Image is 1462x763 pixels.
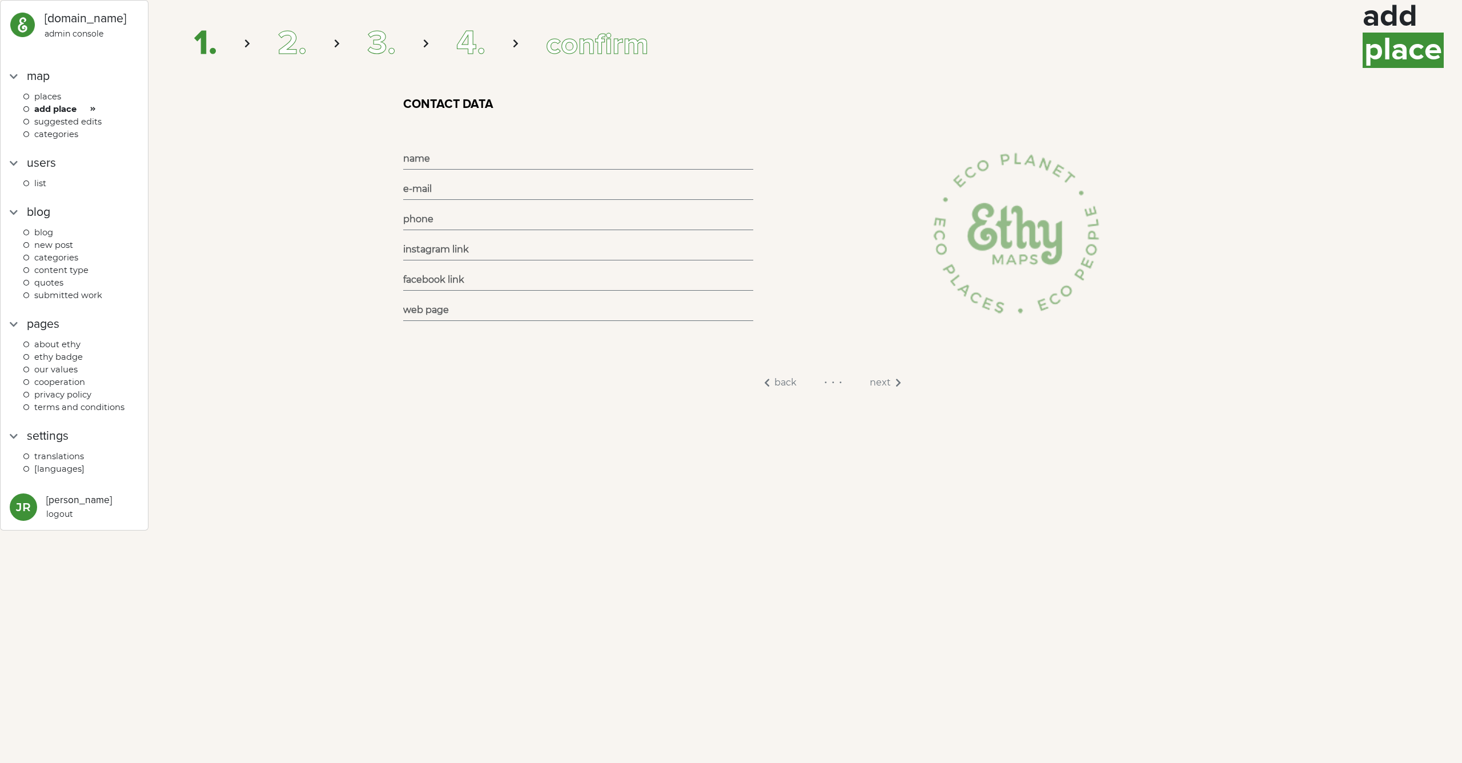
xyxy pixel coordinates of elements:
[34,117,102,127] span: Suggested edits
[774,376,797,389] span: BACK
[27,427,69,445] div: settings
[403,239,753,260] input: instagram link
[34,265,89,275] span: CONTENT TYPE
[34,389,91,400] span: Privacy policy
[1363,33,1444,68] span: PLACE
[367,27,396,61] span: 3.
[34,451,84,461] span: Translations
[46,508,112,520] div: logout
[45,28,126,40] div: admin console
[34,240,73,250] span: New post
[34,129,78,139] span: categories
[27,67,50,86] div: map
[27,154,56,172] div: Users
[403,209,753,230] input: phone
[34,352,83,362] span: Ethy badge
[403,300,753,321] input: web page
[10,12,35,38] img: ethy-logo
[34,252,78,263] span: Categories
[34,104,77,114] span: ADD PLACE
[403,270,753,291] input: facebook link
[34,377,85,387] span: Cooperation
[10,493,37,521] button: JR
[27,315,59,334] div: Pages
[194,27,217,61] span: 1.
[396,97,1269,112] div: CONTACT DATA
[34,278,63,288] span: Quotes
[46,493,112,508] div: [PERSON_NAME]
[34,464,85,474] span: [languages]
[456,27,485,61] span: 4.
[34,178,46,188] span: list
[403,148,753,170] input: name
[870,376,891,389] span: NEXT
[34,364,78,375] span: Our values
[34,339,81,350] span: About Ethy
[34,227,53,238] span: Blog
[810,367,856,399] div: . . .
[1363,1,1417,33] span: ADD
[546,30,649,60] span: CONFIRM
[27,203,50,222] div: blog
[34,290,102,300] span: Submitted work
[34,91,61,102] span: Places
[45,10,126,28] div: [DOMAIN_NAME]
[278,27,307,61] span: 2.
[914,139,1114,339] img: logo3.png
[403,179,753,200] input: e-mail
[34,402,124,412] span: Terms and conditions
